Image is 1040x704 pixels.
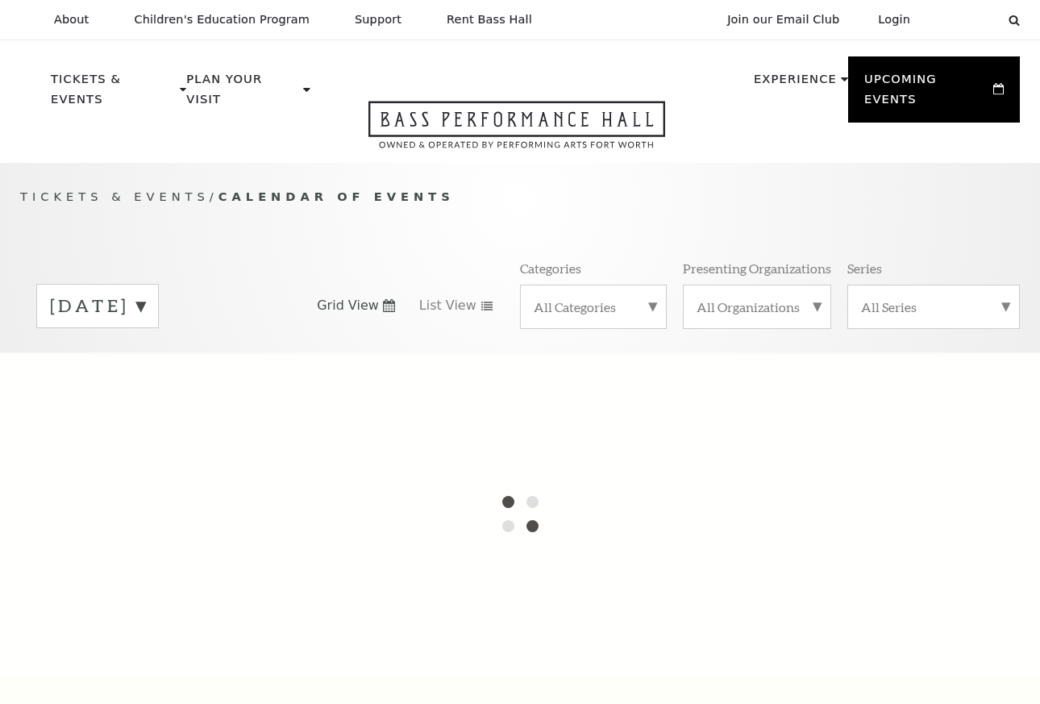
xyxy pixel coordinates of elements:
span: Calendar of Events [218,190,455,203]
p: / [20,187,1020,207]
label: All Organizations [697,298,817,315]
p: Children's Education Program [134,13,310,27]
p: Experience [754,69,837,98]
p: Support [355,13,401,27]
label: All Series [861,298,1006,315]
label: [DATE] [50,294,145,319]
p: Series [847,260,882,277]
span: Tickets & Events [20,190,210,203]
p: Rent Bass Hall [447,13,532,27]
p: Upcoming Events [864,69,989,119]
p: Categories [520,260,581,277]
span: List View [419,297,476,315]
span: Grid View [317,297,379,315]
p: Plan Your Visit [186,69,299,119]
select: Select: [936,12,993,27]
p: Tickets & Events [51,69,176,119]
label: All Categories [534,298,653,315]
p: About [54,13,89,27]
p: Presenting Organizations [683,260,831,277]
